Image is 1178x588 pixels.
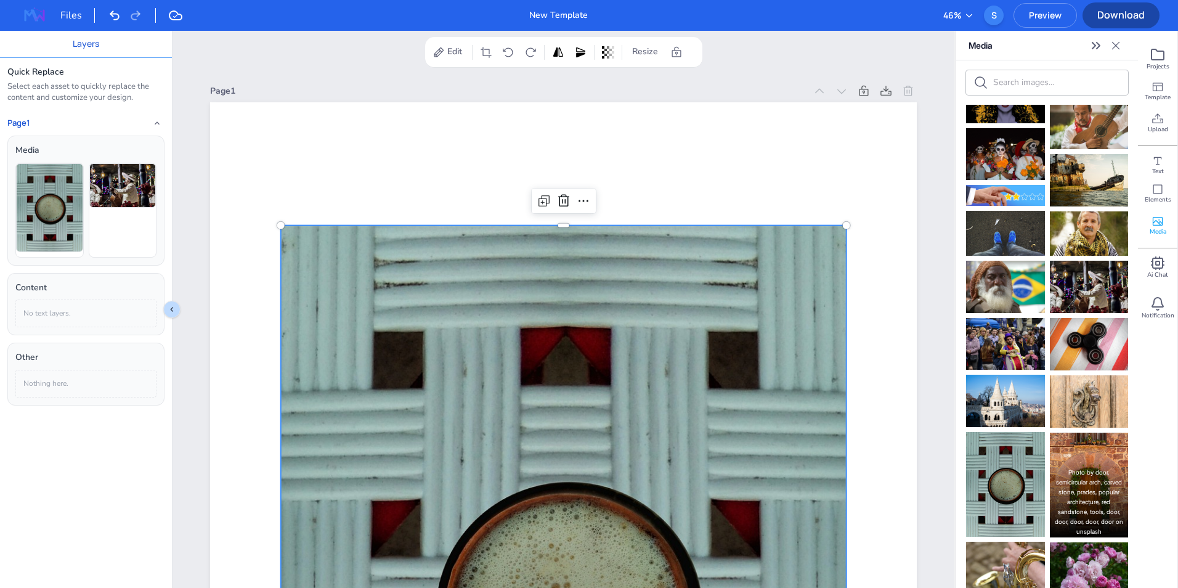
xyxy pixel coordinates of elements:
[1142,311,1174,320] span: Notification
[1150,227,1166,236] span: Media
[1050,433,1129,537] div: Photo by door, semicircular arch, carved stone, prades, popular architecture, red sandstone, tool...
[210,84,806,98] div: Page 1
[1145,93,1171,102] span: Template
[993,76,1121,88] input: Search images...
[984,6,1004,25] div: S
[1055,468,1122,525] a: door, semicircular arch, carved stone, prades, popular architecture, red sandstone, tools, door, ...
[966,261,1045,313] img: gba6b1fa1c25db23b4c840cffa6c9ecbbbda2da612a2ceb21c7262a91d864c4c883931b2fdbc806eda9100e213d25e7a2...
[1147,271,1168,279] span: Ai Chat
[630,45,660,59] span: Resize
[966,128,1045,181] img: gcdac5f470ca966350279d33b216abe3ebf07ff9186462a94dc727125d501abd73a01190d602c8732bcf59fd90dced9d5...
[15,351,156,364] div: Other
[1050,154,1129,206] img: g7d1dbd46c4a977a339319c67e7d46b9b639319fa4379ad98290447af7246bf1ff40c4b0f891438fd442821bd2931f341...
[7,118,30,128] h4: Page 1
[150,116,165,131] button: Collapse
[969,31,1086,60] p: Media
[1083,8,1160,22] span: Download
[15,6,54,25] img: MagazineWorks Logo
[1148,125,1168,134] span: Upload
[966,432,1045,537] img: gad41c874e868fbee79271d072bc184be5297a222ae564874b4ce3c5b8852d3293f8e35a1e085fbc7aec43c662b83c33a...
[1152,167,1164,176] span: Text
[966,375,1045,427] img: gb8352f408ebdf6be6e2fedc61e9282b1b18296861e27f904dcd7f2e1abb5df7668944a6247b3aba69d67ded2e7458cf0...
[7,65,165,79] div: Quick Replace
[163,301,181,318] button: Collapse sidebar
[966,185,1045,206] img: gf1c75a9979aa7aa25b0d9bdb25f17eef27d4cb672cf2bfbe3c1f9101013bef0ecf10860c432cfa92ff1d8e00a579d410...
[1050,261,1129,313] img: gcc4ee453e011f1991c6fb5d8ddca9dd85dd7bb66db5b769b24c55ab67124d950d18c44c2070f2ef251a2c4b48d67ae85...
[1050,460,1129,537] p: Photo by on
[966,318,1045,370] img: g27032361d56f353aba61815c5c05f35565f9d03c2dac40d94cd0c44164c88919044b99b1a99e772c0088ade36764ac9b...
[1050,97,1129,150] img: g4cc4a300a67f2b4c0f5275f8f3bbe8131c6093586c7327324f536ba5419c5f42e0c40b2e202087b34346a10c5de17f62...
[943,9,974,22] button: 46%
[15,300,156,327] div: No text layers.
[1145,195,1171,204] span: Elements
[1050,211,1129,256] img: gd4f466d90bb52c0442dc45f0571ec6d1d0639ee5f6082e0fb86d2ea1d162ebba03e4b9d37accd785c84b3ed91d48d6d8...
[1147,62,1169,71] span: Projects
[15,370,156,398] div: Nothing here.
[984,6,1004,25] button: Open user menu
[1076,528,1102,535] a: unsplash
[15,281,156,295] div: Content
[445,45,465,59] span: Edit
[1086,36,1106,55] button: Expand
[60,8,95,23] div: Files
[1050,318,1129,370] img: g8c3d9f90646ff94366242a8513ea9ea206a05050a854bce7d726c83e33dc6d1abfe5c1b8d2564e0eb784df03d5ada77f...
[1106,36,1126,55] div: Close
[1014,9,1076,21] span: Preview
[1083,2,1160,28] button: Download
[15,144,156,157] div: Media
[1050,375,1129,428] img: g8639a5b67e74c0c2ad1eb2b453f64f9ee230306ff2f04f328e1edf3a9c8965bc858c18f4dcbd14ed6ad7ba19de7a17a4...
[73,37,99,51] button: Layers
[1050,433,1129,537] img: gaf76a2712fb7e58a84f5acd8fa26c234c498f105e149d780503b30b7860d85bc1a87c7be6e9178ac384a601afca9ea11...
[529,9,588,22] div: New Template
[1013,3,1077,28] button: Preview
[7,81,165,104] div: Select each asset to quickly replace the content and customize your design.
[966,211,1045,256] img: g8ba1c8bba535b026ef332e104abb4e2272ce9fa9bc4354e3751d105ccf0f23f57665ef312ac3f13aa67a03b8ea973674...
